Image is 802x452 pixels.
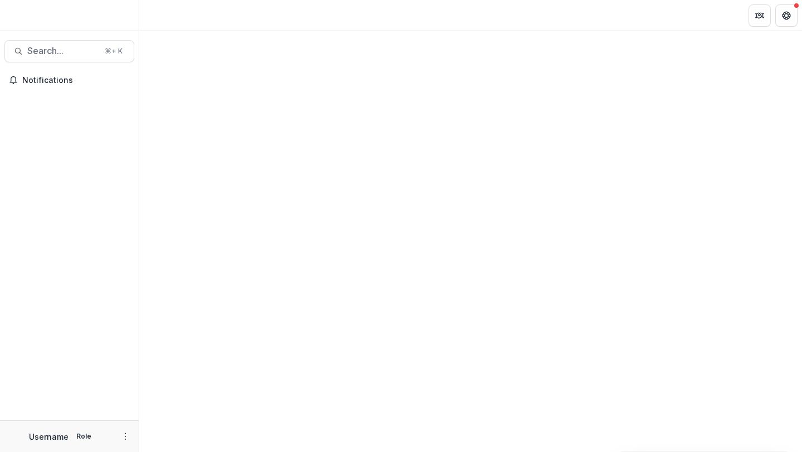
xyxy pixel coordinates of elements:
p: Username [29,431,69,443]
div: ⌘ + K [102,45,125,57]
button: Get Help [775,4,798,27]
button: Notifications [4,71,134,89]
span: Notifications [22,76,130,85]
button: More [119,430,132,443]
button: Partners [749,4,771,27]
button: Search... [4,40,134,62]
nav: breadcrumb [144,7,191,23]
span: Search... [27,46,98,56]
p: Role [73,431,95,441]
